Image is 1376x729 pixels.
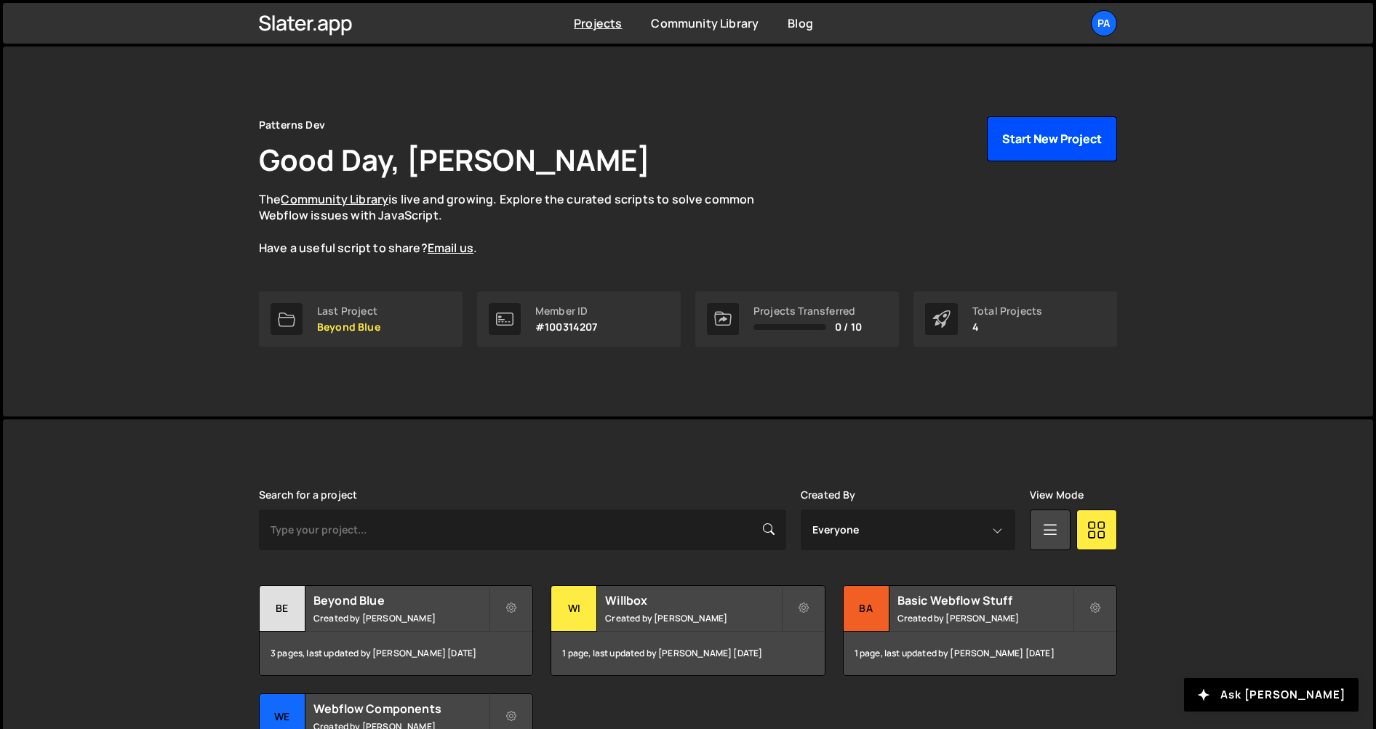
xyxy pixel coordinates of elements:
a: Be Beyond Blue Created by [PERSON_NAME] 3 pages, last updated by [PERSON_NAME] [DATE] [259,585,533,676]
div: Ba [844,586,889,632]
p: The is live and growing. Explore the curated scripts to solve common Webflow issues with JavaScri... [259,191,783,257]
div: 3 pages, last updated by [PERSON_NAME] [DATE] [260,632,532,675]
a: Blog [788,15,813,31]
a: Pa [1091,10,1117,36]
div: Patterns Dev [259,116,325,134]
h2: Beyond Blue [313,592,489,608]
button: Ask [PERSON_NAME] [1184,678,1359,712]
div: 1 page, last updated by [PERSON_NAME] [DATE] [844,632,1116,675]
div: Member ID [535,305,598,317]
a: Projects [574,15,622,31]
a: Email us [428,240,473,256]
a: Wi Willbox Created by [PERSON_NAME] 1 page, last updated by [PERSON_NAME] [DATE] [551,585,825,676]
button: Start New Project [987,116,1117,161]
a: Community Library [281,191,388,207]
a: Last Project Beyond Blue [259,291,463,347]
p: Beyond Blue [317,321,380,333]
h2: Webflow Components [313,701,489,717]
input: Type your project... [259,510,786,550]
div: Be [260,586,305,632]
h2: Basic Webflow Stuff [897,592,1073,608]
label: View Mode [1030,489,1084,501]
div: Total Projects [972,305,1042,317]
div: Last Project [317,305,380,317]
label: Search for a project [259,489,357,501]
p: 4 [972,321,1042,333]
small: Created by [PERSON_NAME] [605,612,780,624]
h2: Willbox [605,592,780,608]
div: Projects Transferred [753,305,862,317]
h1: Good Day, [PERSON_NAME] [259,140,650,180]
small: Created by [PERSON_NAME] [313,612,489,624]
div: Wi [551,586,597,632]
a: Ba Basic Webflow Stuff Created by [PERSON_NAME] 1 page, last updated by [PERSON_NAME] [DATE] [843,585,1117,676]
span: 0 / 10 [835,321,862,333]
a: Community Library [651,15,759,31]
div: 1 page, last updated by [PERSON_NAME] [DATE] [551,632,824,675]
small: Created by [PERSON_NAME] [897,612,1073,624]
p: #100314207 [535,321,598,333]
label: Created By [801,489,856,501]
